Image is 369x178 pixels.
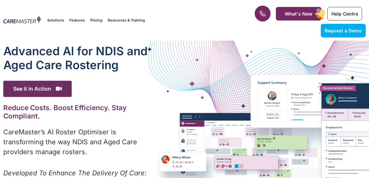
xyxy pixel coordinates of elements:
span: Help Centre [331,11,358,17]
span: Request a Demo [325,28,362,33]
span: What's New [285,11,313,17]
nav: Menu [47,9,235,31]
h2: Reduce Costs. Boost Efficiency. Stay Compliant. [3,104,148,120]
a: What's New [276,7,321,21]
a: Resources & Training [108,9,145,31]
a: Request a Demo [321,24,366,37]
span: See it in Action [3,81,72,97]
img: CareMaster Logo [3,16,41,24]
em: Developed To Enhance The Delivery Of Care: [3,169,147,177]
a: Features [69,9,85,31]
p: CareMaster’s AI Roster Optimiser is transforming the way NDIS and Aged Care providers manage rost... [3,127,148,157]
a: Help Centre [327,7,362,21]
a: Pricing [90,9,102,31]
a: Solutions [47,9,64,31]
h1: Advanced Al for NDIS and Aged Care Rostering [3,44,148,72]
